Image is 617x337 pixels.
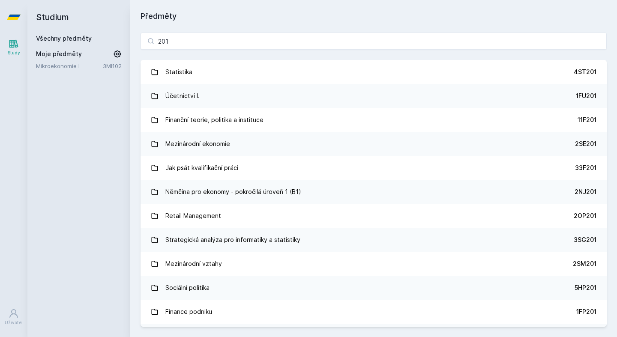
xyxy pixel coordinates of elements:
a: Účetnictví I. 1FU201 [141,84,607,108]
a: Finanční teorie, politika a instituce 11F201 [141,108,607,132]
div: Mezinárodní vztahy [165,255,222,272]
div: Jak psát kvalifikační práci [165,159,238,176]
div: 3SG201 [574,236,596,244]
a: Study [2,34,26,60]
a: Němčina pro ekonomy - pokročilá úroveň 1 (B1) 2NJ201 [141,180,607,204]
a: Mezinárodní vztahy 2SM201 [141,252,607,276]
a: Sociální politika 5HP201 [141,276,607,300]
span: Moje předměty [36,50,82,58]
div: Účetnictví I. [165,87,200,104]
div: 5HP201 [575,283,596,292]
a: Mezinárodní ekonomie 2SE201 [141,132,607,156]
a: Všechny předměty [36,35,92,42]
div: Uživatel [5,319,23,326]
a: Finance podniku 1FP201 [141,300,607,324]
div: Mezinárodní ekonomie [165,135,230,152]
div: 1FU201 [576,92,596,100]
a: 3MI102 [103,63,122,69]
div: Study [8,50,20,56]
a: Uživatel [2,304,26,330]
div: 2OP201 [574,212,596,220]
div: 2NJ201 [575,188,596,196]
div: Sociální politika [165,279,210,296]
div: 33F201 [575,164,596,172]
div: 2SE201 [575,140,596,148]
div: Statistika [165,63,192,81]
div: Retail Management [165,207,221,224]
div: Strategická analýza pro informatiky a statistiky [165,231,300,248]
div: Němčina pro ekonomy - pokročilá úroveň 1 (B1) [165,183,301,200]
div: 2SM201 [573,259,596,268]
div: 4ST201 [574,68,596,76]
div: 1FP201 [576,307,596,316]
a: Mikroekonomie I [36,62,103,70]
div: Finanční teorie, politika a instituce [165,111,264,128]
a: Jak psát kvalifikační práci 33F201 [141,156,607,180]
input: Název nebo ident předmětu… [141,33,607,50]
a: Strategická analýza pro informatiky a statistiky 3SG201 [141,228,607,252]
div: Finance podniku [165,303,212,320]
h1: Předměty [141,10,607,22]
div: 11F201 [578,116,596,124]
a: Statistika 4ST201 [141,60,607,84]
a: Retail Management 2OP201 [141,204,607,228]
